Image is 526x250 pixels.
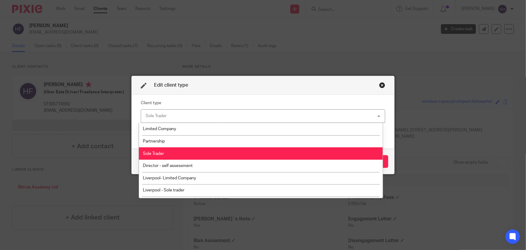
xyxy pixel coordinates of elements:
div: Sole Trader [146,114,167,118]
span: Limited Company [143,127,176,131]
span: Liverpool - Sole trader [143,188,184,192]
span: Sole Trader [143,152,164,156]
span: Partnership [143,139,165,143]
div: Close this dialog window [379,82,385,88]
span: Liverpool- Limited Company [143,176,196,180]
span: Director - self assessment [143,164,193,168]
span: Edit client type [154,83,188,88]
label: Client type [141,100,161,106]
